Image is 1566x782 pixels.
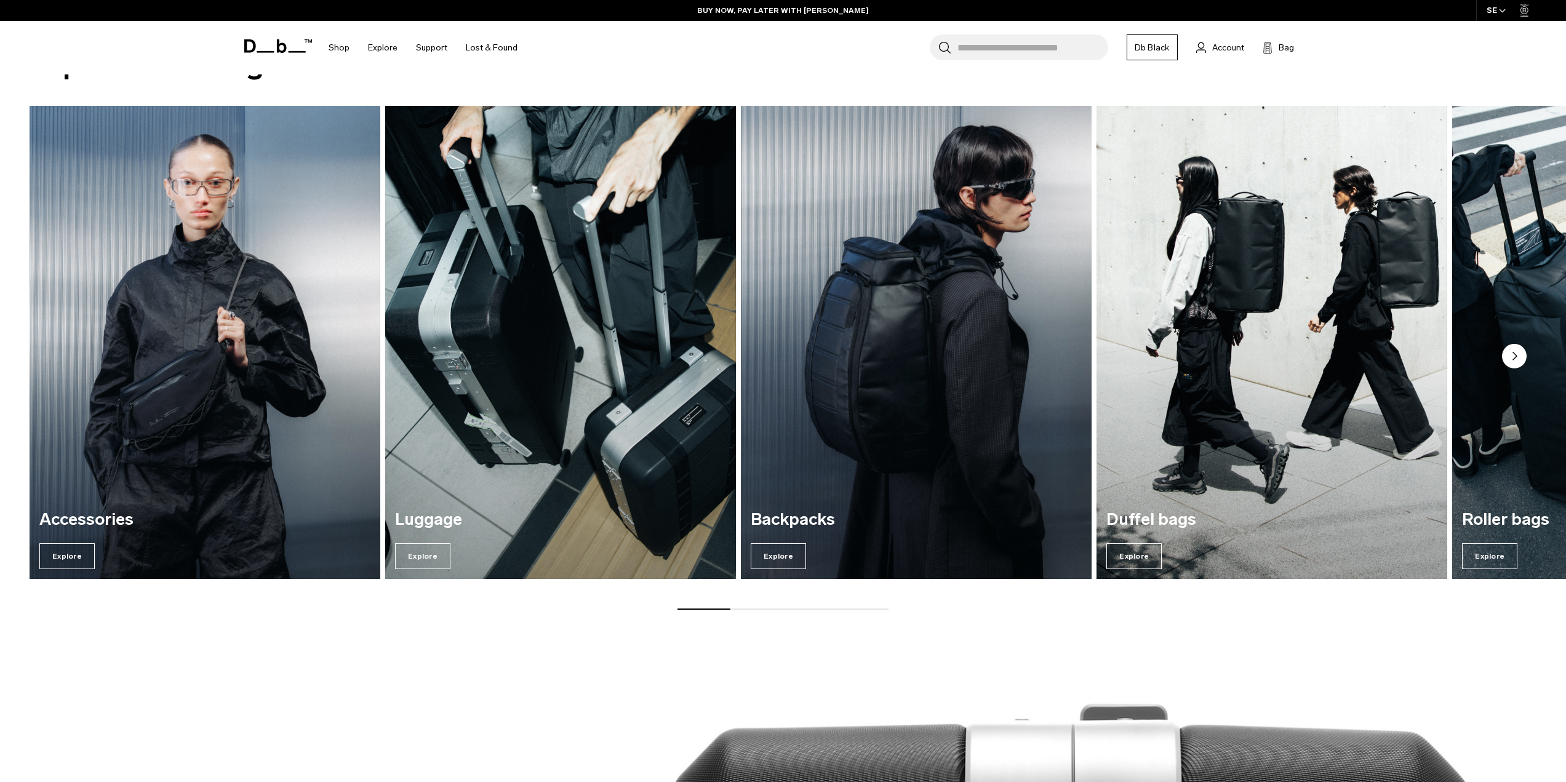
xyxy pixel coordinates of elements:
[1212,41,1244,54] span: Account
[1263,40,1294,55] button: Bag
[395,543,450,569] span: Explore
[1097,106,1447,580] div: 4 / 7
[741,106,1092,580] a: Backpacks Explore
[466,26,517,70] a: Lost & Found
[395,511,726,529] h3: Luggage
[368,26,397,70] a: Explore
[1097,106,1447,580] a: Duffel bags Explore
[385,106,736,580] div: 2 / 7
[329,26,350,70] a: Shop
[1106,511,1437,529] h3: Duffel bags
[1502,344,1527,371] button: Next slide
[1279,41,1294,54] span: Bag
[1106,543,1162,569] span: Explore
[697,5,869,16] a: BUY NOW, PAY LATER WITH [PERSON_NAME]
[1196,40,1244,55] a: Account
[751,543,806,569] span: Explore
[385,106,736,580] a: Luggage Explore
[416,26,447,70] a: Support
[39,543,95,569] span: Explore
[1127,34,1178,60] a: Db Black
[1462,543,1517,569] span: Explore
[741,106,1092,580] div: 3 / 7
[39,511,370,529] h3: Accessories
[319,21,527,74] nav: Main Navigation
[30,106,380,580] div: 1 / 7
[30,106,380,580] a: Accessories Explore
[751,511,1082,529] h3: Backpacks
